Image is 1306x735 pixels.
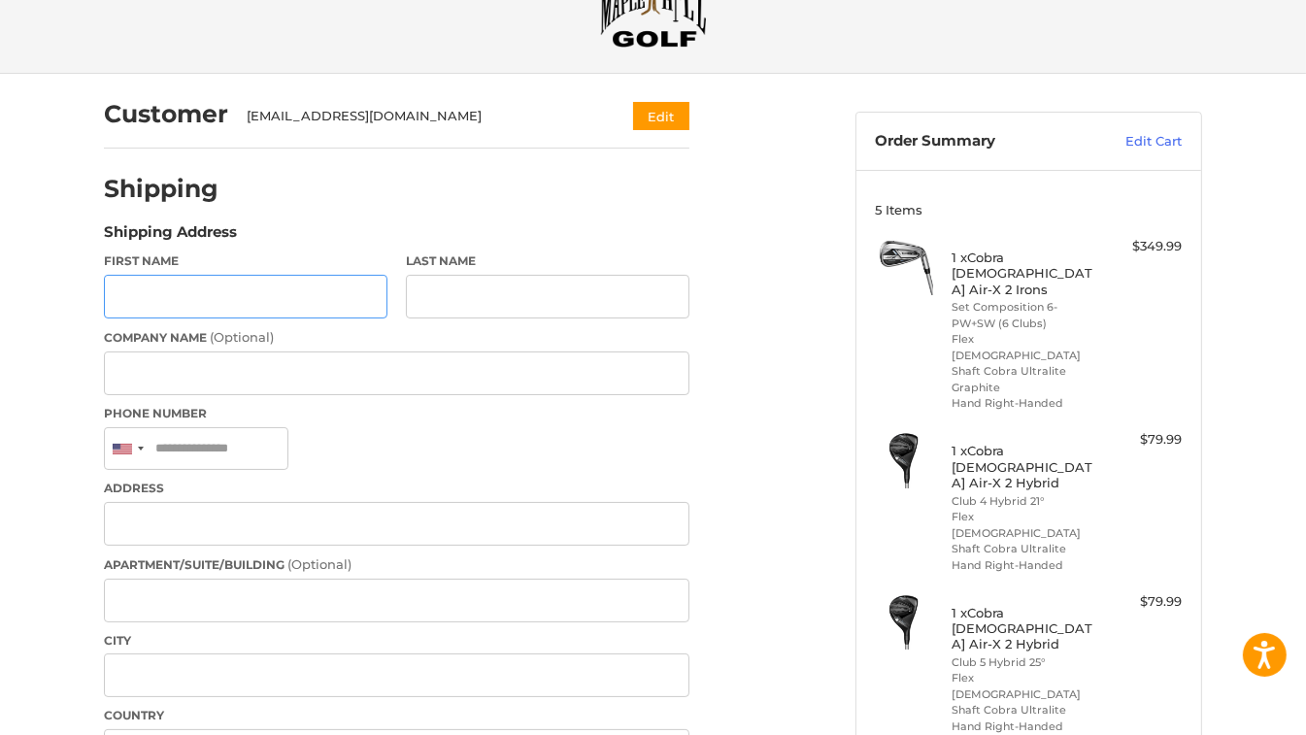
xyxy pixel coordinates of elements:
[104,632,689,650] label: City
[1106,592,1183,612] div: $79.99
[953,331,1101,363] li: Flex [DEMOGRAPHIC_DATA]
[953,541,1101,557] li: Shaft Cobra Ultralite
[104,480,689,497] label: Address
[953,557,1101,574] li: Hand Right-Handed
[104,99,228,129] h2: Customer
[953,363,1101,395] li: Shaft Cobra Ultralite Graphite
[953,670,1101,702] li: Flex [DEMOGRAPHIC_DATA]
[104,328,689,348] label: Company Name
[953,395,1101,412] li: Hand Right-Handed
[287,556,352,572] small: (Optional)
[876,132,1085,151] h3: Order Summary
[953,702,1101,718] li: Shaft Cobra Ultralite
[104,405,689,422] label: Phone Number
[953,605,1101,652] h4: 1 x Cobra [DEMOGRAPHIC_DATA] Air-X 2 Hybrid
[104,707,689,724] label: Country
[953,718,1101,735] li: Hand Right-Handed
[953,493,1101,510] li: Club 4 Hybrid 21°
[953,299,1101,331] li: Set Composition 6-PW+SW (6 Clubs)
[633,102,689,130] button: Edit
[210,329,274,345] small: (Optional)
[105,428,150,470] div: United States: +1
[104,221,237,252] legend: Shipping Address
[1085,132,1183,151] a: Edit Cart
[1106,237,1183,256] div: $349.99
[953,654,1101,671] li: Club 5 Hybrid 25°
[104,555,689,575] label: Apartment/Suite/Building
[104,252,387,270] label: First Name
[953,443,1101,490] h4: 1 x Cobra [DEMOGRAPHIC_DATA] Air-X 2 Hybrid
[248,107,596,126] div: [EMAIL_ADDRESS][DOMAIN_NAME]
[104,174,218,204] h2: Shipping
[876,202,1183,217] h3: 5 Items
[953,509,1101,541] li: Flex [DEMOGRAPHIC_DATA]
[953,250,1101,297] h4: 1 x Cobra [DEMOGRAPHIC_DATA] Air-X 2 Irons
[1106,430,1183,450] div: $79.99
[406,252,689,270] label: Last Name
